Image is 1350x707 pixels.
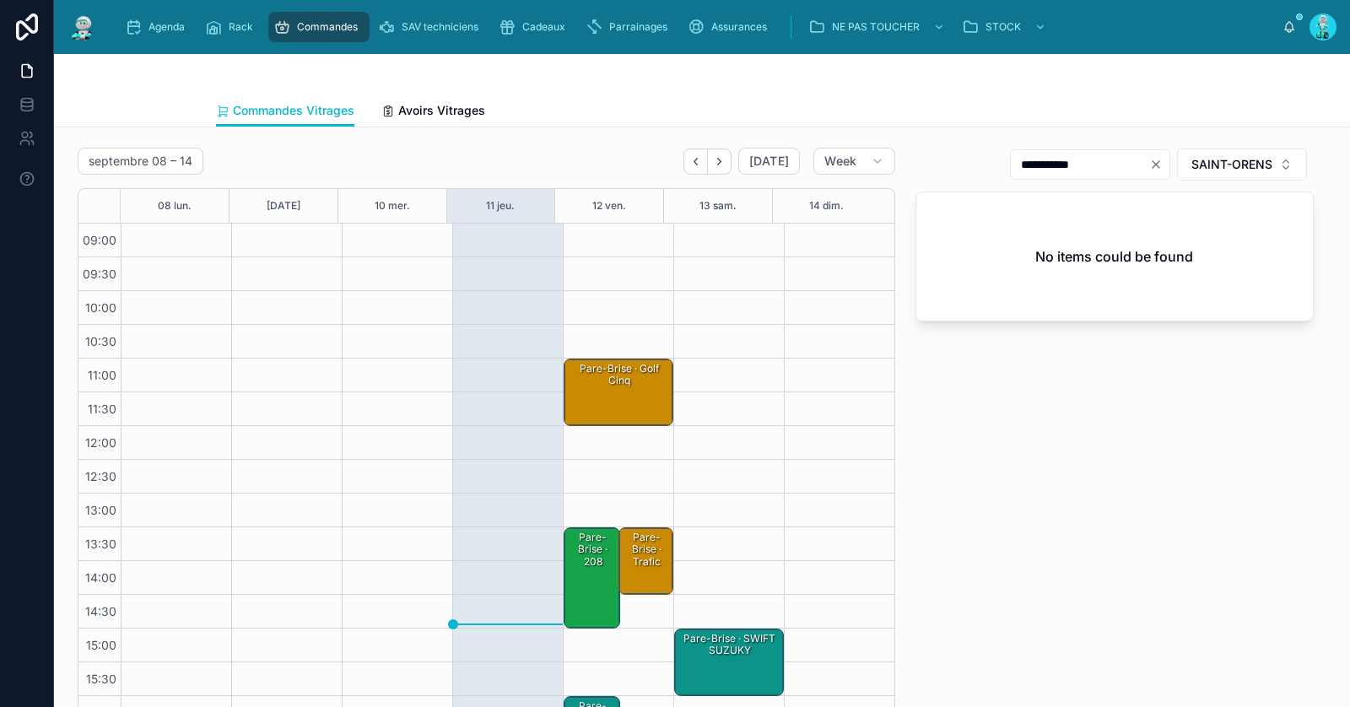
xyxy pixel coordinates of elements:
[84,402,121,416] span: 11:30
[229,20,253,34] span: Rack
[67,13,98,40] img: App logo
[89,153,192,170] h2: septembre 08 – 14
[78,267,121,281] span: 09:30
[711,20,767,34] span: Assurances
[1035,246,1193,267] h2: No items could be found
[216,95,354,127] a: Commandes Vitrages
[749,154,789,169] span: [DATE]
[81,503,121,517] span: 13:00
[564,359,672,425] div: Pare-Brise · Golf cinq
[813,148,894,175] button: Week
[809,189,844,223] button: 14 dim.
[494,12,577,42] a: Cadeaux
[678,631,782,659] div: Pare-Brise · SWIFT SUZUKY
[699,189,737,223] button: 13 sam.
[233,102,354,119] span: Commandes Vitrages
[1149,158,1169,171] button: Clear
[81,537,121,551] span: 13:30
[957,12,1055,42] a: STOCK
[1177,148,1307,181] button: Select Button
[1191,156,1272,173] span: SAINT-ORENS
[148,20,185,34] span: Agenda
[803,12,953,42] a: NE PAS TOUCHER
[738,148,800,175] button: [DATE]
[81,435,121,450] span: 12:00
[708,148,732,175] button: Next
[564,528,620,628] div: Pare-Brise · 208
[297,20,358,34] span: Commandes
[267,189,300,223] button: [DATE]
[81,604,121,618] span: 14:30
[985,20,1021,34] span: STOCK
[82,638,121,652] span: 15:00
[522,20,565,34] span: Cadeaux
[675,629,783,695] div: Pare-Brise · SWIFT SUZUKY
[824,154,856,169] span: Week
[120,12,197,42] a: Agenda
[567,530,619,569] div: Pare-Brise · 208
[158,189,192,223] button: 08 lun.
[81,469,121,483] span: 12:30
[84,368,121,382] span: 11:00
[375,189,410,223] button: 10 mer.
[619,528,672,594] div: Pare-Brise · Trafic
[82,672,121,686] span: 15:30
[381,95,485,129] a: Avoirs Vitrages
[609,20,667,34] span: Parrainages
[592,189,626,223] button: 12 ven.
[486,189,515,223] button: 11 jeu.
[567,361,672,389] div: Pare-Brise · Golf cinq
[832,20,920,34] span: NE PAS TOUCHER
[373,12,490,42] a: SAV techniciens
[402,20,478,34] span: SAV techniciens
[200,12,265,42] a: Rack
[622,530,672,569] div: Pare-Brise · Trafic
[111,8,1282,46] div: scrollable content
[81,570,121,585] span: 14:00
[268,12,370,42] a: Commandes
[580,12,679,42] a: Parrainages
[398,102,485,119] span: Avoirs Vitrages
[81,334,121,348] span: 10:30
[81,300,121,315] span: 10:00
[78,233,121,247] span: 09:00
[683,12,779,42] a: Assurances
[683,148,708,175] button: Back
